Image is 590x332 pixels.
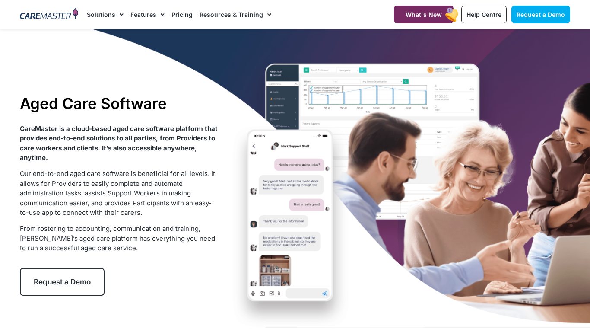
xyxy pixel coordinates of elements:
span: Help Centre [466,11,501,18]
a: Help Centre [461,6,507,23]
h1: Aged Care Software [20,94,218,112]
span: Request a Demo [34,278,91,286]
span: Request a Demo [517,11,565,18]
strong: CareMaster is a cloud-based aged care software platform that provides end-to-end solutions to all... [20,124,218,162]
a: Request a Demo [20,268,105,296]
span: From rostering to accounting, communication and training, [PERSON_NAME]’s aged care platform has ... [20,224,215,252]
a: Request a Demo [511,6,570,23]
img: CareMaster Logo [20,8,78,21]
a: What's New [394,6,454,23]
span: What's New [406,11,442,18]
span: Our end-to-end aged care software is beneficial for all levels. It allows for Providers to easily... [20,169,215,217]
